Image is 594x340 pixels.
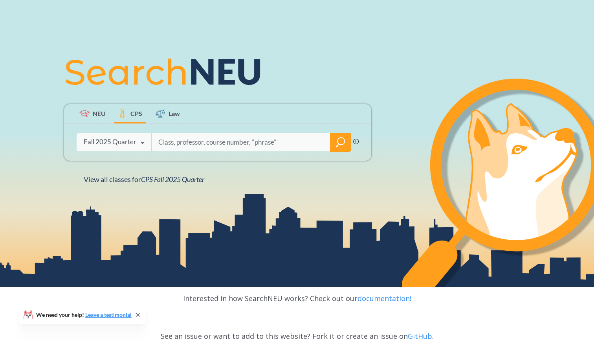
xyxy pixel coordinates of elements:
[169,109,180,118] span: Law
[93,109,106,118] span: NEU
[158,134,324,151] input: Class, professor, course number, "phrase"
[330,133,351,152] div: magnifying glass
[336,137,345,148] svg: magnifying glass
[130,109,142,118] span: CPS
[141,175,204,184] span: CPS Fall 2025 Quarter
[84,138,136,146] div: Fall 2025 Quarter
[84,175,204,184] span: View all classes for
[357,294,411,303] a: documentation!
